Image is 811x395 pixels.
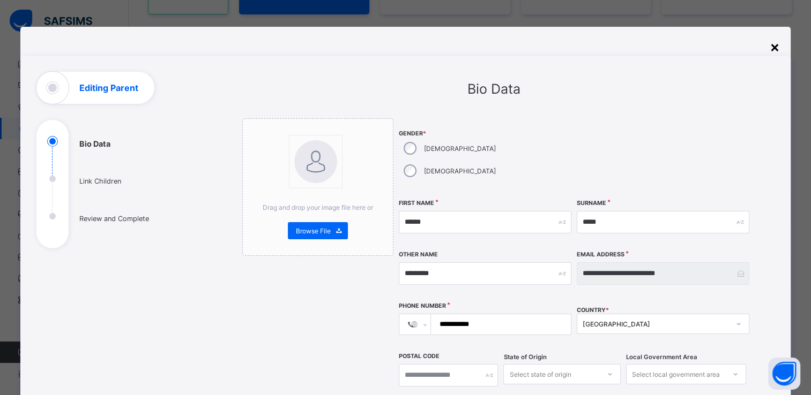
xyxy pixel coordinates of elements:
[509,364,571,384] div: Select state of origin
[399,353,440,360] label: Postal Code
[399,130,571,137] span: Gender
[770,37,780,56] div: ×
[467,81,520,97] span: Bio Data
[424,145,496,153] label: [DEMOGRAPHIC_DATA]
[399,302,446,309] label: Phone Number
[296,227,331,235] span: Browse File
[242,118,393,256] div: bannerImageDrag and drop your image file here orBrowse File
[577,200,606,207] label: Surname
[768,358,800,390] button: Open asap
[424,167,496,175] label: [DEMOGRAPHIC_DATA]
[577,251,624,258] label: Email Address
[399,251,438,258] label: Other Name
[577,307,609,314] span: COUNTRY
[399,200,434,207] label: First Name
[294,140,337,183] img: bannerImage
[503,353,546,361] span: State of Origin
[583,320,730,328] div: [GEOGRAPHIC_DATA]
[632,364,720,384] div: Select local government area
[626,353,697,361] span: Local Government Area
[263,203,373,211] span: Drag and drop your image file here or
[79,83,138,92] h1: Editing Parent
